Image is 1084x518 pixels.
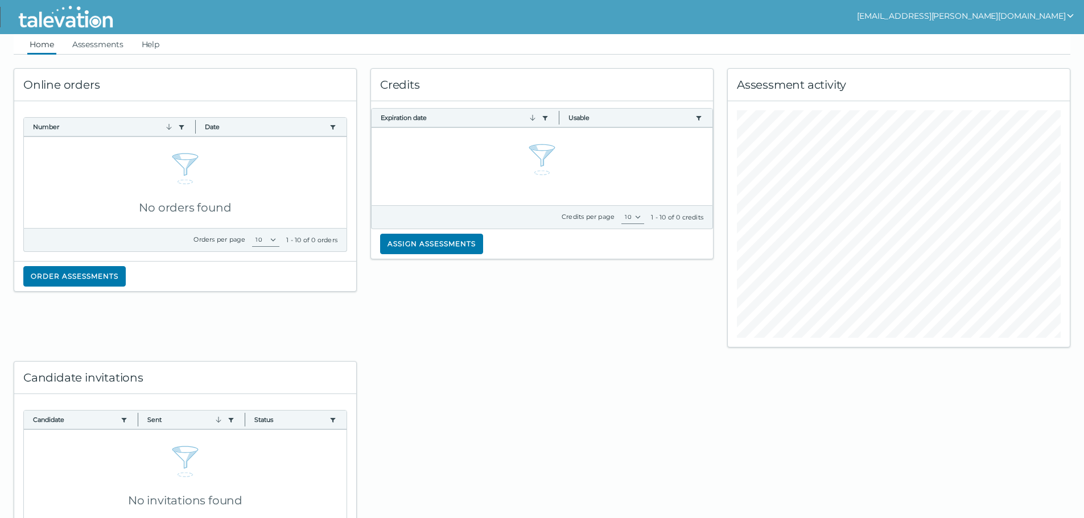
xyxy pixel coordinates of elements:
a: Help [139,34,162,55]
span: No orders found [139,201,231,214]
button: Sent [147,415,222,424]
div: Candidate invitations [14,362,356,394]
button: Candidate [33,415,116,424]
img: Talevation_Logo_Transparent_white.png [14,3,118,31]
button: Usable [568,113,691,122]
button: Column resize handle [241,407,249,432]
button: Order assessments [23,266,126,287]
button: Number [33,122,174,131]
label: Orders per page [193,235,245,243]
div: Credits [371,69,713,101]
button: Expiration date [381,113,537,122]
button: Column resize handle [555,105,563,130]
div: Online orders [14,69,356,101]
div: 1 - 10 of 0 orders [286,235,337,245]
button: show user actions [857,9,1075,23]
div: 1 - 10 of 0 credits [651,213,703,222]
div: Assessment activity [728,69,1070,101]
span: No invitations found [128,494,242,507]
button: Column resize handle [192,114,199,139]
button: Date [205,122,325,131]
button: Assign assessments [380,234,483,254]
button: Status [254,415,325,424]
a: Home [27,34,56,55]
button: Column resize handle [134,407,142,432]
a: Assessments [70,34,126,55]
label: Credits per page [562,213,615,221]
